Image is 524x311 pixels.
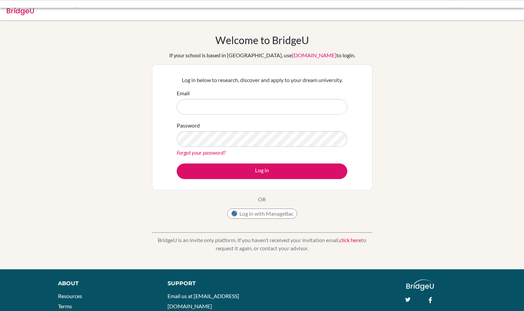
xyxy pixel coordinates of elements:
[152,236,372,252] p: BridgeU is an invite only platform. If you haven’t received your invitation email, to request it ...
[177,163,347,179] button: Log in
[58,279,152,288] div: About
[168,279,255,288] div: Support
[177,149,226,156] a: Forgot your password?
[7,4,34,15] img: Bridge-U
[177,121,200,130] label: Password
[177,89,190,97] label: Email
[227,209,297,219] button: Log in with ManageBac
[258,195,266,203] p: OR
[169,51,355,59] div: If your school is based in [GEOGRAPHIC_DATA], use to login.
[168,293,239,309] a: Email us at [EMAIL_ADDRESS][DOMAIN_NAME]
[58,303,72,309] a: Terms
[177,76,347,84] p: Log in below to research, discover and apply to your dream university.
[339,237,361,243] a: click here
[58,293,82,299] a: Resources
[406,279,434,291] img: logo_white@2x-f4f0deed5e89b7ecb1c2cc34c3e3d731f90f0f143d5ea2071677605dd97b5244.png
[215,34,309,46] h1: Welcome to BridgeU
[65,5,357,14] div: You’ll need to log in before you can see that page
[292,52,336,58] a: [DOMAIN_NAME]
